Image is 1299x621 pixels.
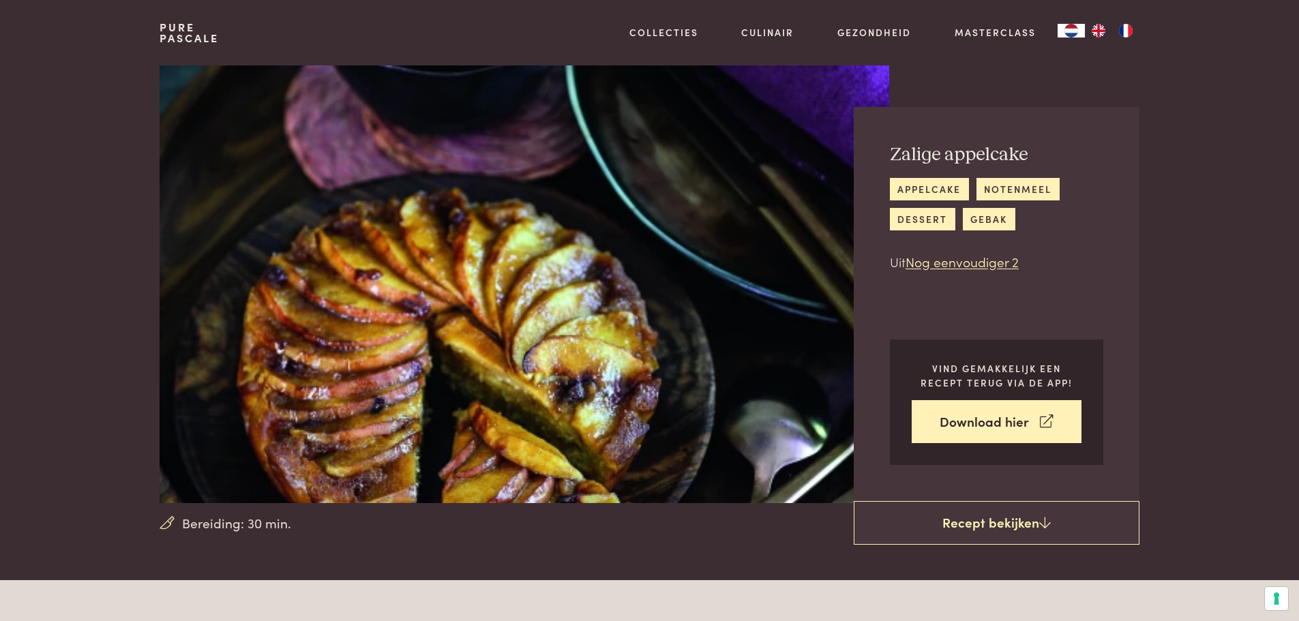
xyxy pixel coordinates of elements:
a: Nog eenvoudiger 2 [906,252,1019,271]
a: gebak [963,208,1015,230]
div: Language [1058,24,1085,37]
a: FR [1112,24,1139,37]
a: Recept bekijken [854,501,1139,545]
a: NL [1058,24,1085,37]
aside: Language selected: Nederlands [1058,24,1139,37]
button: Uw voorkeuren voor toestemming voor trackingtechnologieën [1265,587,1288,610]
h2: Zalige appelcake [890,143,1103,167]
a: appelcake [890,178,969,200]
a: PurePascale [160,22,219,44]
ul: Language list [1085,24,1139,37]
a: Collecties [629,25,698,40]
img: Zalige appelcake [160,65,889,503]
a: EN [1085,24,1112,37]
p: Uit [890,252,1103,272]
p: Vind gemakkelijk een recept terug via de app! [912,361,1081,389]
a: Download hier [912,400,1081,443]
a: Gezondheid [837,25,911,40]
a: Culinair [741,25,794,40]
a: dessert [890,208,955,230]
a: Masterclass [955,25,1036,40]
a: notenmeel [976,178,1060,200]
span: Bereiding: 30 min. [182,513,291,533]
